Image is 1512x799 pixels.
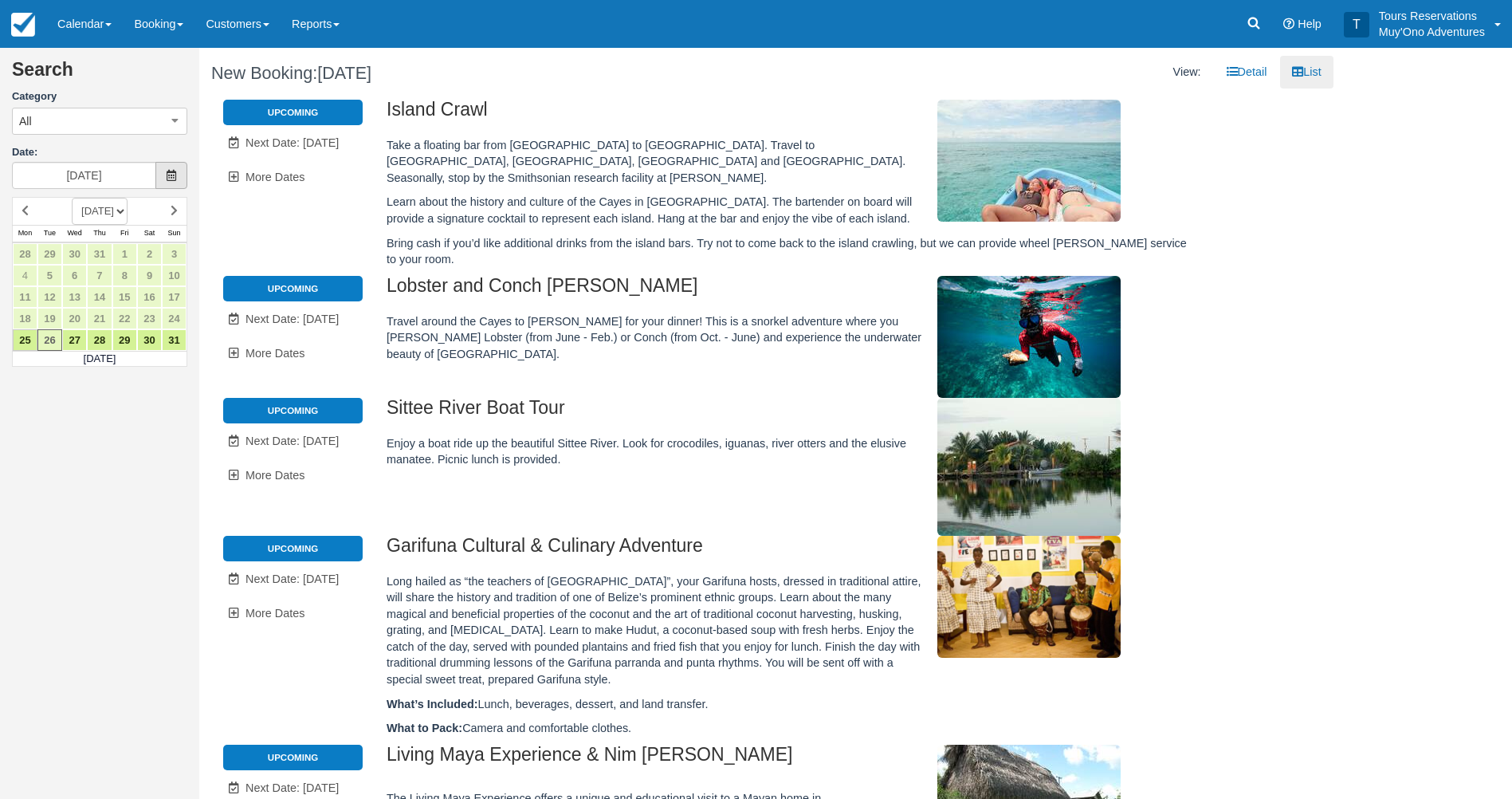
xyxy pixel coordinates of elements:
a: Next Date: [DATE] [223,563,363,596]
span: Next Date: [DATE] [245,573,339,585]
a: 11 [13,286,37,308]
img: M49-1 [937,536,1121,658]
a: 15 [112,286,137,308]
span: More Dates [245,347,304,360]
a: 28 [87,329,112,351]
a: 8 [112,265,137,286]
a: 21 [87,308,112,329]
a: 3 [162,243,187,265]
i: Help [1283,18,1294,30]
a: 24 [162,308,187,329]
span: More Dates [245,171,304,183]
label: Date: [12,145,187,160]
h2: Garifuna Cultural & Culinary Adventure [387,536,1196,565]
a: Next Date: [DATE] [223,127,363,159]
a: 10 [162,265,187,286]
span: All [19,113,32,129]
img: checkfront-main-nav-mini-logo.png [11,13,35,37]
img: M307-1 [937,398,1121,536]
div: T [1344,12,1369,37]
span: More Dates [245,607,304,620]
li: Upcoming [223,100,363,125]
a: 1 [112,243,137,265]
li: Upcoming [223,398,363,423]
th: Sat [137,225,162,242]
a: 25 [13,329,37,351]
span: Next Date: [DATE] [245,435,339,447]
button: All [12,108,187,135]
a: 18 [13,308,37,329]
p: Muy'Ono Adventures [1379,24,1485,40]
h2: Search [12,60,187,89]
a: 22 [112,308,137,329]
p: Learn about the history and culture of the Cayes in [GEOGRAPHIC_DATA]. The bartender on board wil... [387,194,1196,226]
a: 27 [62,329,87,351]
th: Tue [37,225,62,242]
th: Sun [162,225,187,242]
span: Next Date: [DATE] [245,781,339,794]
strong: What’s Included: [387,698,478,710]
img: M305-1 [937,100,1121,222]
h2: Living Maya Experience & Nim [PERSON_NAME] [387,745,1196,774]
a: 30 [62,243,87,265]
li: Upcoming [223,276,363,301]
h2: Sittee River Boat Tour [387,398,1196,427]
span: [DATE] [317,63,371,83]
a: Next Date: [DATE] [223,425,363,458]
a: Next Date: [DATE] [223,303,363,336]
a: 16 [137,286,162,308]
a: 29 [37,243,62,265]
li: Upcoming [223,745,363,770]
span: Next Date: [DATE] [245,136,339,149]
strong: What to Pack: [387,722,462,734]
p: Take a floating bar from [GEOGRAPHIC_DATA] to [GEOGRAPHIC_DATA]. Travel to [GEOGRAPHIC_DATA], [GE... [387,137,1196,187]
a: List [1280,56,1333,89]
h1: New Booking: [211,64,754,83]
p: Camera and comfortable clothes. [387,720,1196,737]
th: Wed [62,225,87,242]
li: Upcoming [223,536,363,561]
a: 23 [137,308,162,329]
p: Bring cash if you’d like additional drinks from the island bars. Try not to come back to the isla... [387,235,1196,268]
a: 9 [137,265,162,286]
span: More Dates [245,469,304,482]
h2: Island Crawl [387,100,1196,129]
a: 14 [87,286,112,308]
p: Travel around the Cayes to [PERSON_NAME] for your dinner! This is a snorkel adventure where you [... [387,313,1196,363]
p: Tours Reservations [1379,8,1485,24]
a: 28 [13,243,37,265]
a: 12 [37,286,62,308]
a: 26 [37,329,62,351]
a: 29 [112,329,137,351]
h2: Lobster and Conch [PERSON_NAME] [387,276,1196,305]
a: 4 [13,265,37,286]
p: Enjoy a boat ride up the beautiful Sittee River. Look for crocodiles, iguanas, river otters and t... [387,435,1196,468]
p: Lunch, beverages, dessert, and land transfer. [387,696,1196,713]
a: Detail [1215,56,1279,89]
p: Long hailed as “the teachers of [GEOGRAPHIC_DATA]”, your Garifuna hosts, dressed in traditional a... [387,573,1196,688]
span: Help [1298,18,1322,30]
a: 17 [162,286,187,308]
a: 20 [62,308,87,329]
th: Mon [13,225,37,242]
td: [DATE] [13,351,187,367]
a: 31 [87,243,112,265]
a: 31 [162,329,187,351]
th: Fri [112,225,137,242]
a: 2 [137,243,162,265]
a: 30 [137,329,162,351]
a: 5 [37,265,62,286]
a: 6 [62,265,87,286]
a: 13 [62,286,87,308]
label: Category [12,89,187,104]
span: Next Date: [DATE] [245,313,339,325]
a: 19 [37,308,62,329]
img: M306-1 [937,276,1121,398]
li: View: [1161,56,1213,89]
a: 7 [87,265,112,286]
th: Thu [87,225,112,242]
